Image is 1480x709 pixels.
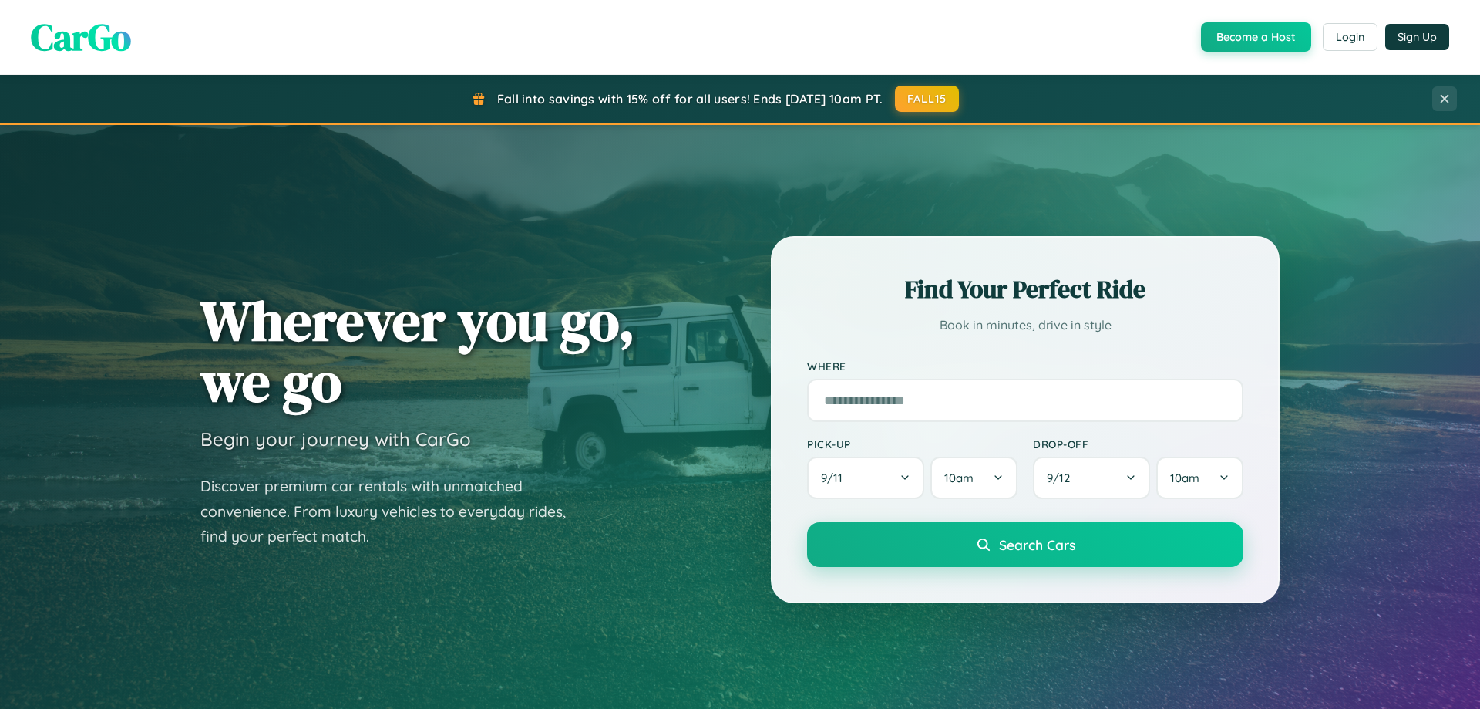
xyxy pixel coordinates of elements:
[200,474,586,549] p: Discover premium car rentals with unmatched convenience. From luxury vehicles to everyday rides, ...
[930,457,1017,499] button: 10am
[1323,23,1377,51] button: Login
[807,522,1243,567] button: Search Cars
[1201,22,1311,52] button: Become a Host
[497,91,883,106] span: Fall into savings with 15% off for all users! Ends [DATE] 10am PT.
[31,12,131,62] span: CarGo
[895,86,960,112] button: FALL15
[807,437,1017,451] label: Pick-up
[807,457,924,499] button: 9/11
[1047,471,1078,485] span: 9 / 12
[999,536,1075,553] span: Search Cars
[944,471,974,485] span: 10am
[807,314,1243,336] p: Book in minutes, drive in style
[1033,457,1150,499] button: 9/12
[821,471,850,485] span: 9 / 11
[1385,24,1449,50] button: Sign Up
[200,427,471,451] h3: Begin your journey with CarGo
[807,272,1243,306] h2: Find Your Perfect Ride
[1156,457,1243,499] button: 10am
[807,360,1243,373] label: Where
[200,290,635,412] h1: Wherever you go, we go
[1033,437,1243,451] label: Drop-off
[1170,471,1199,485] span: 10am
